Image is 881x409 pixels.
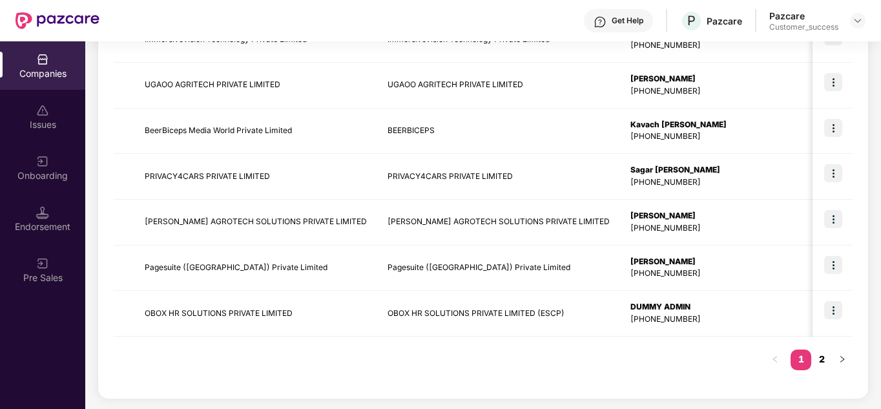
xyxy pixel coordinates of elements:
img: svg+xml;base64,PHN2ZyBpZD0iSXNzdWVzX2Rpc2FibGVkIiB4bWxucz0iaHR0cDovL3d3dy53My5vcmcvMjAwMC9zdmciIH... [36,104,49,117]
td: [PERSON_NAME] AGROTECH SOLUTIONS PRIVATE LIMITED [377,200,620,246]
a: 1 [791,350,811,369]
img: icon [824,210,842,228]
div: [PHONE_NUMBER] [630,313,795,326]
div: [PHONE_NUMBER] [630,176,795,189]
span: P [687,13,696,28]
img: svg+xml;base64,PHN2ZyB3aWR0aD0iMjAiIGhlaWdodD0iMjAiIHZpZXdCb3g9IjAgMCAyMCAyMCIgZmlsbD0ibm9uZSIgeG... [36,257,49,270]
button: left [765,350,785,370]
div: [PERSON_NAME] [630,210,795,222]
li: Next Page [832,350,853,370]
div: [PHONE_NUMBER] [630,131,795,143]
img: New Pazcare Logo [16,12,99,29]
img: icon [824,73,842,91]
span: left [771,355,779,363]
div: Get Help [612,16,643,26]
img: icon [824,164,842,182]
img: svg+xml;base64,PHN2ZyBpZD0iRHJvcGRvd24tMzJ4MzIiIHhtbG5zPSJodHRwOi8vd3d3LnczLm9yZy8yMDAwL3N2ZyIgd2... [853,16,863,26]
div: [PHONE_NUMBER] [630,85,795,98]
img: icon [824,301,842,319]
li: 1 [791,350,811,370]
td: OBOX HR SOLUTIONS PRIVATE LIMITED [134,291,377,337]
td: PRIVACY4CARS PRIVATE LIMITED [134,154,377,200]
li: 2 [811,350,832,370]
div: Pazcare [707,15,742,27]
li: Previous Page [765,350,785,370]
img: svg+xml;base64,PHN2ZyB3aWR0aD0iMjAiIGhlaWdodD0iMjAiIHZpZXdCb3g9IjAgMCAyMCAyMCIgZmlsbD0ibm9uZSIgeG... [36,155,49,168]
td: [PERSON_NAME] AGROTECH SOLUTIONS PRIVATE LIMITED [134,200,377,246]
img: icon [824,119,842,137]
div: [PHONE_NUMBER] [630,222,795,235]
span: right [838,355,846,363]
div: DUMMY ADMIN [630,301,795,313]
a: 2 [811,350,832,369]
img: svg+xml;base64,PHN2ZyB3aWR0aD0iMTQuNSIgaGVpZ2h0PSIxNC41IiB2aWV3Qm94PSIwIDAgMTYgMTYiIGZpbGw9Im5vbm... [36,206,49,219]
button: right [832,350,853,370]
img: svg+xml;base64,PHN2ZyBpZD0iQ29tcGFuaWVzIiB4bWxucz0iaHR0cDovL3d3dy53My5vcmcvMjAwMC9zdmciIHdpZHRoPS... [36,53,49,66]
td: Pagesuite ([GEOGRAPHIC_DATA]) Private Limited [134,246,377,291]
div: [PERSON_NAME] [630,73,795,85]
div: Kavach [PERSON_NAME] [630,119,795,131]
div: Pazcare [769,10,838,22]
td: Pagesuite ([GEOGRAPHIC_DATA]) Private Limited [377,246,620,291]
td: UGAOO AGRITECH PRIVATE LIMITED [377,63,620,109]
td: BEERBICEPS [377,109,620,154]
td: OBOX HR SOLUTIONS PRIVATE LIMITED (ESCP) [377,291,620,337]
div: [PHONE_NUMBER] [630,39,795,52]
td: UGAOO AGRITECH PRIVATE LIMITED [134,63,377,109]
div: [PHONE_NUMBER] [630,267,795,280]
div: Sagar [PERSON_NAME] [630,164,795,176]
img: icon [824,256,842,274]
div: Customer_success [769,22,838,32]
div: [PERSON_NAME] [630,256,795,268]
img: svg+xml;base64,PHN2ZyBpZD0iSGVscC0zMngzMiIgeG1sbnM9Imh0dHA6Ly93d3cudzMub3JnLzIwMDAvc3ZnIiB3aWR0aD... [594,16,606,28]
td: PRIVACY4CARS PRIVATE LIMITED [377,154,620,200]
td: BeerBiceps Media World Private Limited [134,109,377,154]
